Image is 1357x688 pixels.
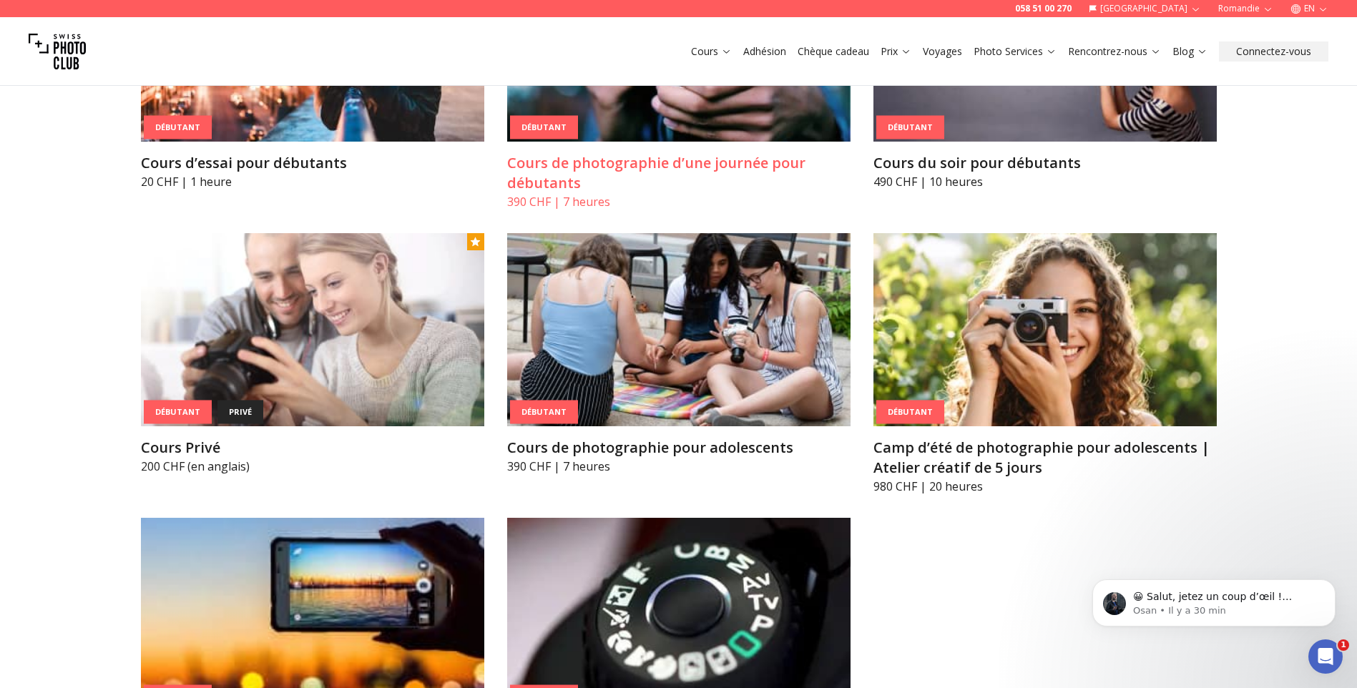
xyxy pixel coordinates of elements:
[141,438,484,458] h3: Cours Privé
[1071,549,1357,649] iframe: Intercom notifications message
[873,233,1217,495] a: Camp d’été de photographie pour adolescents | Atelier créatif de 5 joursDébutantCamp d’été de pho...
[691,44,732,59] a: Cours
[1068,44,1147,59] font: Rencontrez-nous
[507,193,851,210] p: 390 CHF | 7 heures
[510,116,578,139] div: Débutant
[1172,44,1207,59] a: Blog
[974,44,1043,59] font: Photo Services
[141,233,484,475] a: Cours PrivéDébutantprivéCours Privé200 CHF (en anglais)
[1308,639,1343,674] iframe: Intercom live chat
[1304,3,1315,14] font: EN
[507,438,851,458] h3: Cours de photographie pour adolescents
[876,116,944,139] div: Débutant
[507,458,851,475] p: 390 CHF | 7 heures
[917,41,968,62] button: Voyages
[510,400,578,424] div: Débutant
[792,41,875,62] button: Chèque cadeau
[923,44,962,59] a: Voyages
[875,41,917,62] button: Prix
[1172,44,1194,59] font: Blog
[873,233,1217,426] img: Camp d’été de photographie pour adolescents | Atelier créatif de 5 jours
[743,44,786,59] a: Adhésion
[968,41,1062,62] button: Photo Services
[1015,3,1072,14] a: 058 51 00 270
[1100,3,1187,14] font: [GEOGRAPHIC_DATA]
[873,478,1217,495] p: 980 CHF | 20 heures
[881,44,911,59] a: Prix
[141,233,484,426] img: Cours Privé
[141,458,250,474] font: 200 CHF (en anglais)
[29,23,86,80] img: Club photo suisse
[1068,44,1161,59] a: Rencontrez-nous
[144,116,212,139] div: Débutant
[507,153,851,193] h3: Cours de photographie d’une journée pour débutants
[1167,41,1213,62] button: Blog
[144,400,212,424] div: Débutant
[873,153,1217,173] h3: Cours du soir pour débutants
[876,400,944,424] div: Débutant
[507,233,851,426] img: Cours de photographie pour adolescents
[974,44,1057,59] a: Photo Services
[881,44,898,59] font: Prix
[1062,41,1167,62] button: Rencontrez-nous
[685,41,738,62] button: Cours
[873,438,1217,478] h3: Camp d’été de photographie pour adolescents | Atelier créatif de 5 jours
[1218,3,1260,14] font: Romandie
[691,44,718,59] font: Cours
[798,44,869,59] a: Chèque cadeau
[873,173,1217,190] p: 490 CHF | 10 heures
[507,233,851,475] a: Cours de photographie pour adolescentsDébutantCours de photographie pour adolescents390 CHF | 7 h...
[217,400,263,424] div: privé
[141,173,484,190] p: 20 CHF | 1 heure
[1338,639,1349,651] span: 1
[141,153,484,173] h3: Cours d’essai pour débutants
[1219,41,1328,62] button: Connectez-vous
[738,41,792,62] button: Adhésion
